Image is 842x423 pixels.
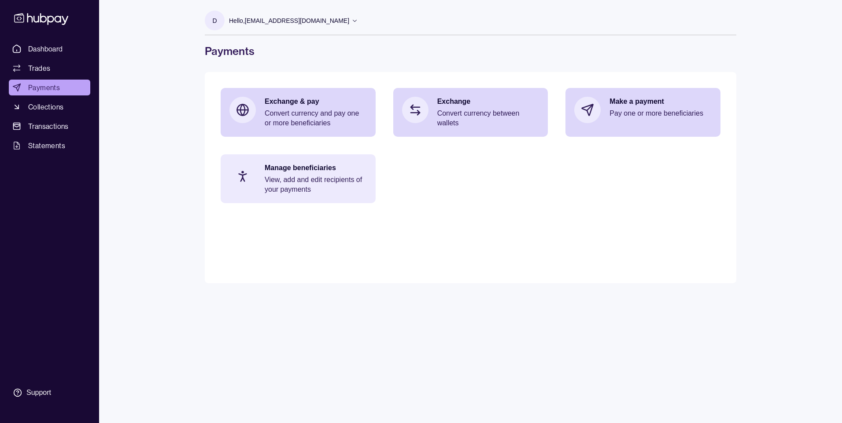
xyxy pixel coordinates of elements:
[265,175,367,194] p: View, add and edit recipients of your payments
[9,41,90,57] a: Dashboard
[205,44,736,58] h1: Payments
[229,16,349,26] p: Hello, [EMAIL_ADDRESS][DOMAIN_NAME]
[565,88,720,132] a: Make a paymentPay one or more beneficiaries
[26,388,51,397] div: Support
[265,163,367,173] p: Manage beneficiaries
[28,44,63,54] span: Dashboard
[9,138,90,153] a: Statements
[28,63,50,73] span: Trades
[437,97,539,106] p: Exchange
[393,88,548,137] a: ExchangeConvert currency between wallets
[265,97,367,106] p: Exchange & pay
[28,121,69,131] span: Transactions
[9,383,90,402] a: Support
[437,109,539,128] p: Convert currency between wallets
[212,16,217,26] p: d
[609,109,712,118] p: Pay one or more beneficiaries
[28,82,60,93] span: Payments
[28,140,65,151] span: Statements
[9,80,90,95] a: Payments
[221,154,376,203] a: Manage beneficiariesView, add and edit recipients of your payments
[28,102,63,112] span: Collections
[9,99,90,115] a: Collections
[221,88,376,137] a: Exchange & payConvert currency and pay one or more beneficiaries
[9,60,90,76] a: Trades
[609,97,712,106] p: Make a payment
[265,109,367,128] p: Convert currency and pay one or more beneficiaries
[9,118,90,134] a: Transactions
